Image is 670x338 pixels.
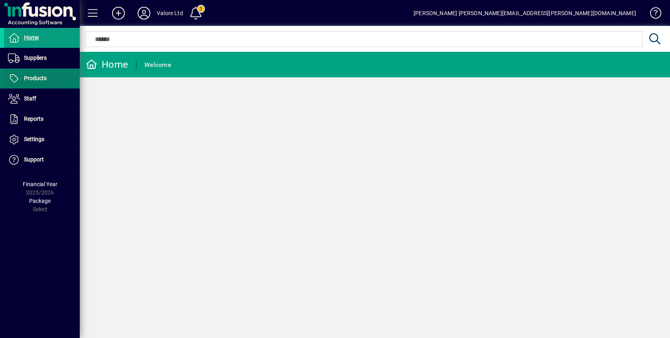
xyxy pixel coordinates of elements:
div: Valore Ltd [157,7,183,20]
span: Home [24,34,39,41]
a: Staff [4,89,80,109]
button: Add [106,6,131,20]
a: Support [4,150,80,170]
a: Reports [4,109,80,129]
span: Suppliers [24,55,47,61]
div: Home [86,58,128,71]
span: Package [29,198,51,204]
a: Products [4,69,80,88]
div: [PERSON_NAME] [PERSON_NAME][EMAIL_ADDRESS][PERSON_NAME][DOMAIN_NAME] [414,7,636,20]
span: Staff [24,95,36,102]
div: Welcome [144,59,171,71]
span: Products [24,75,47,81]
a: Settings [4,130,80,149]
span: Financial Year [23,181,57,187]
span: Support [24,156,44,163]
a: Suppliers [4,48,80,68]
a: Knowledge Base [644,2,660,28]
button: Profile [131,6,157,20]
span: Reports [24,116,43,122]
span: Settings [24,136,44,142]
